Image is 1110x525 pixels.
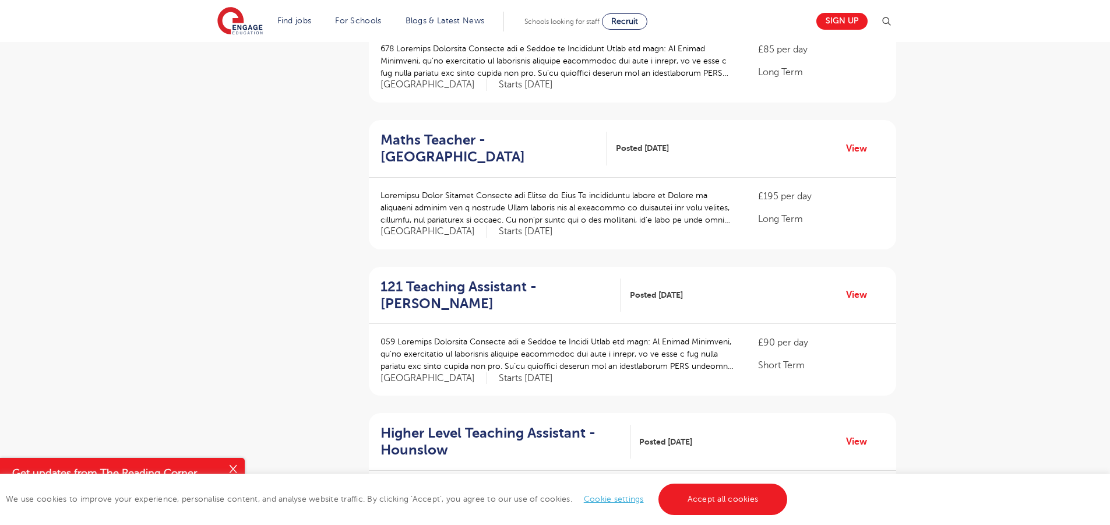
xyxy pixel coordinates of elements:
[380,279,612,312] h2: 121 Teaching Assistant - [PERSON_NAME]
[846,287,876,302] a: View
[380,279,621,312] a: 121 Teaching Assistant - [PERSON_NAME]
[380,189,735,226] p: Loremipsu Dolor Sitamet Consecte adi Elitse do Eius Te incididuntu labore et Dolore ma aliquaeni ...
[602,13,647,30] a: Recruit
[584,495,644,503] a: Cookie settings
[639,436,692,448] span: Posted [DATE]
[758,43,884,57] p: £85 per day
[758,358,884,372] p: Short Term
[380,372,487,385] span: [GEOGRAPHIC_DATA]
[380,79,487,91] span: [GEOGRAPHIC_DATA]
[499,79,553,91] p: Starts [DATE]
[846,141,876,156] a: View
[380,225,487,238] span: [GEOGRAPHIC_DATA]
[12,466,220,481] h4: Get updates from The Reading Corner
[846,434,876,449] a: View
[816,13,868,30] a: Sign up
[630,289,683,301] span: Posted [DATE]
[758,336,884,350] p: £90 per day
[524,17,600,26] span: Schools looking for staff
[380,132,598,165] h2: Maths Teacher - [GEOGRAPHIC_DATA]
[616,142,669,154] span: Posted [DATE]
[499,372,553,385] p: Starts [DATE]
[335,16,381,25] a: For Schools
[277,16,312,25] a: Find jobs
[380,336,735,372] p: 059 Loremips Dolorsita Consecte adi e Seddoe te Incidi Utlab etd magn: Al Enimad Minimveni, qu’no...
[758,189,884,203] p: £195 per day
[380,132,607,165] a: Maths Teacher - [GEOGRAPHIC_DATA]
[380,425,630,459] a: Higher Level Teaching Assistant - Hounslow
[6,495,790,503] span: We use cookies to improve your experience, personalise content, and analyse website traffic. By c...
[217,7,263,36] img: Engage Education
[758,212,884,226] p: Long Term
[406,16,485,25] a: Blogs & Latest News
[221,458,245,481] button: Close
[499,225,553,238] p: Starts [DATE]
[380,43,735,79] p: 678 Loremips Dolorsita Consecte adi e Seddoe te Incididunt Utlab etd magn: Al Enimad Minimveni, q...
[611,17,638,26] span: Recruit
[380,425,621,459] h2: Higher Level Teaching Assistant - Hounslow
[758,65,884,79] p: Long Term
[658,484,788,515] a: Accept all cookies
